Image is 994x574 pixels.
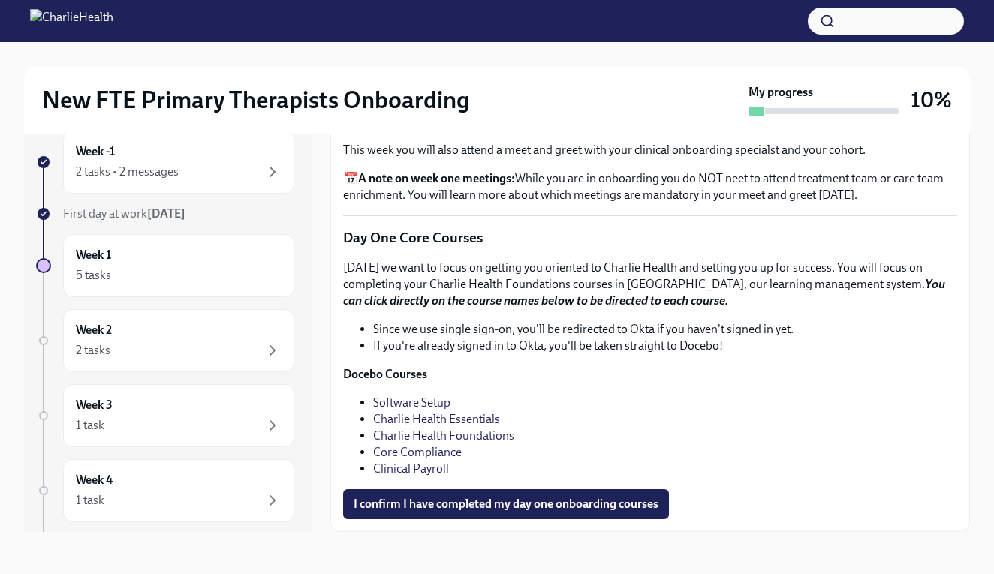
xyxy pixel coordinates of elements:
span: I confirm I have completed my day one onboarding courses [354,497,658,512]
a: Core Compliance [373,445,462,459]
a: Week 31 task [36,384,294,447]
a: Week 41 task [36,459,294,522]
a: Week -12 tasks • 2 messages [36,131,294,194]
a: Charlie Health Essentials [373,412,500,426]
strong: Docebo Courses [343,367,427,381]
a: Week 22 tasks [36,309,294,372]
strong: A note on week one meetings: [358,171,515,185]
a: Software Setup [373,395,450,410]
div: 2 tasks • 2 messages [76,164,179,180]
img: CharlieHealth [30,9,113,33]
p: This week you will also attend a meet and greet with your clinical onboarding specialst and your ... [343,142,957,158]
h3: 10% [911,86,952,113]
span: First day at work [63,206,185,221]
div: 1 task [76,492,104,509]
button: I confirm I have completed my day one onboarding courses [343,489,669,519]
strong: My progress [749,84,813,101]
div: 2 tasks [76,342,110,359]
a: Week 15 tasks [36,234,294,297]
h6: Week 2 [76,322,112,338]
a: First day at work[DATE] [36,206,294,222]
li: Since we use single sign-on, you'll be redirected to Okta if you haven't signed in yet. [373,321,957,338]
p: Day One Core Courses [343,228,957,248]
h2: New FTE Primary Therapists Onboarding [42,85,470,115]
div: 1 task [76,417,104,434]
h6: Week 3 [76,397,113,413]
li: If you're already signed in to Okta, you'll be taken straight to Docebo! [373,338,957,354]
a: Charlie Health Foundations [373,428,514,443]
strong: You can click directly on the course names below to be directed to each course. [343,277,945,308]
h6: Week 1 [76,247,111,263]
p: 📅 While you are in onboarding you do NOT neet to attend treatment team or care team enrichment. Y... [343,170,957,203]
strong: [DATE] [147,206,185,221]
div: 5 tasks [76,267,111,284]
h6: Week -1 [76,143,115,160]
a: Clinical Payroll [373,461,449,476]
p: [DATE] we want to focus on getting you oriented to Charlie Health and setting you up for success.... [343,260,957,309]
h6: Week 4 [76,472,113,488]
